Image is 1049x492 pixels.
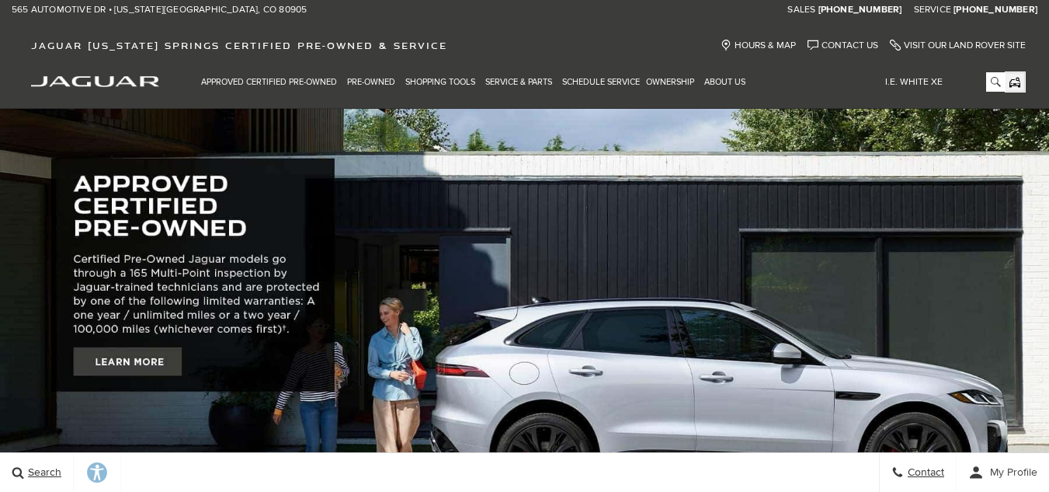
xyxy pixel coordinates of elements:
[482,68,559,96] a: Service & Parts
[23,40,455,51] a: Jaguar [US_STATE] Springs Certified Pre-Owned & Service
[31,40,447,51] span: Jaguar [US_STATE] Springs Certified Pre-Owned & Service
[904,466,944,480] span: Contact
[890,40,1026,51] a: Visit Our Land Rover Site
[701,68,752,96] a: About Us
[874,72,1005,92] input: i.e. White XE
[31,76,159,87] img: Jaguar
[957,453,1049,492] button: user-profile-menu
[12,4,307,16] a: 565 Automotive Dr • [US_STATE][GEOGRAPHIC_DATA], CO 80905
[818,4,902,16] a: [PHONE_NUMBER]
[914,4,951,16] span: Service
[344,68,402,96] a: Pre-Owned
[402,68,482,96] a: Shopping Tools
[198,68,344,96] a: Approved Certified Pre-Owned
[721,40,796,51] a: Hours & Map
[198,68,752,96] nav: Main Navigation
[31,74,159,87] a: jaguar
[24,466,61,480] span: Search
[559,68,643,96] a: Schedule Service
[984,466,1037,480] span: My Profile
[808,40,878,51] a: Contact Us
[643,68,701,96] a: Ownership
[953,4,1037,16] a: [PHONE_NUMBER]
[787,4,815,16] span: Sales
